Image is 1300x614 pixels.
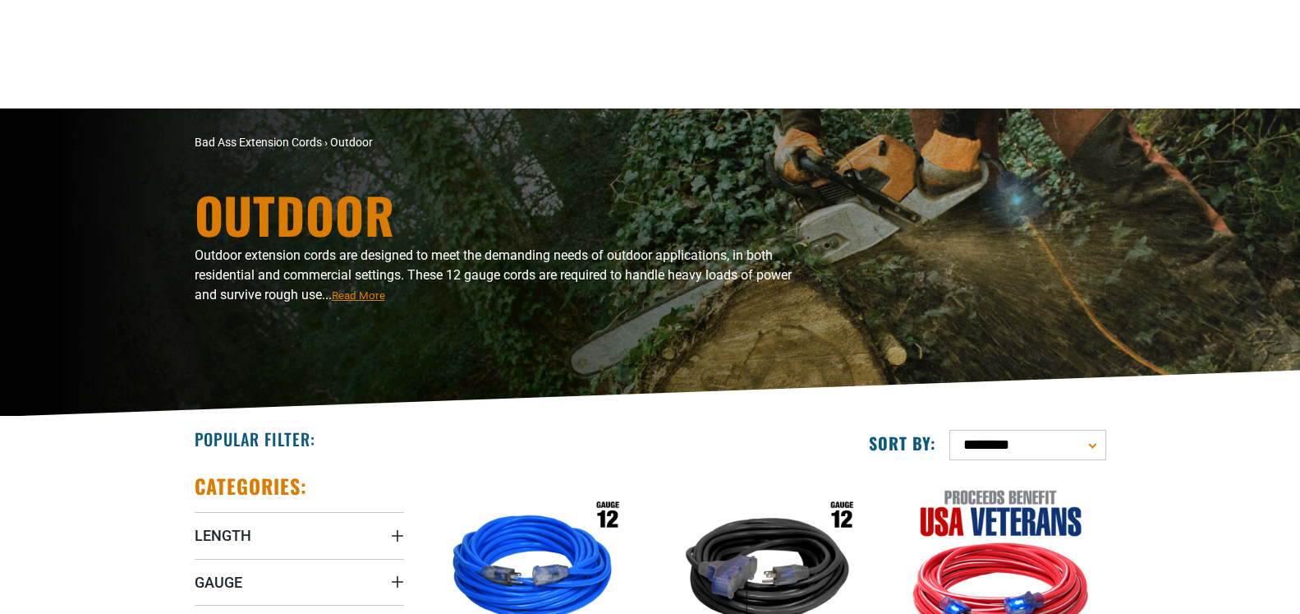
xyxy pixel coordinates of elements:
[195,559,404,605] summary: Gauge
[195,190,794,239] h1: Outdoor
[324,136,328,149] span: ›
[332,289,385,302] span: Read More
[195,473,308,499] h2: Categories:
[195,573,242,592] span: Gauge
[330,136,373,149] span: Outdoor
[195,134,794,151] nav: breadcrumbs
[195,512,404,558] summary: Length
[195,526,251,545] span: Length
[195,247,792,302] span: Outdoor extension cords are designed to meet the demanding needs of outdoor applications, in both...
[195,428,315,450] h2: Popular Filter:
[195,136,322,149] a: Bad Ass Extension Cords
[869,432,936,454] label: Sort by:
